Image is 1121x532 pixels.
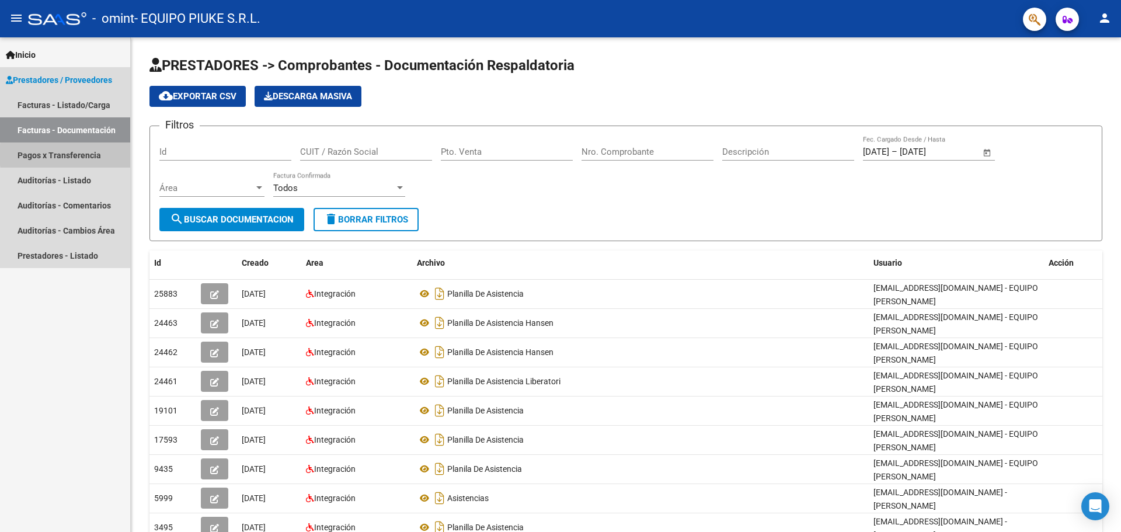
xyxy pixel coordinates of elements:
[447,435,524,444] span: Planilla De Asistencia
[447,289,524,298] span: Planilla De Asistencia
[154,493,173,503] span: 5999
[314,289,356,298] span: Integración
[242,406,266,415] span: [DATE]
[242,347,266,357] span: [DATE]
[432,489,447,507] i: Descargar documento
[154,464,173,474] span: 9435
[314,435,356,444] span: Integración
[237,251,301,276] datatable-header-cell: Creado
[432,314,447,332] i: Descargar documento
[873,429,1038,452] span: [EMAIL_ADDRESS][DOMAIN_NAME] - EQUIPO [PERSON_NAME]
[159,208,304,231] button: Buscar Documentacion
[154,289,177,298] span: 25883
[170,214,294,225] span: Buscar Documentacion
[154,377,177,386] span: 24461
[242,435,266,444] span: [DATE]
[92,6,134,32] span: - omint
[981,146,994,159] button: Open calendar
[1044,251,1102,276] datatable-header-cell: Acción
[447,523,524,532] span: Planilla De Asistencia
[1049,258,1074,267] span: Acción
[306,258,323,267] span: Area
[314,208,419,231] button: Borrar Filtros
[170,212,184,226] mat-icon: search
[6,74,112,86] span: Prestadores / Proveedores
[432,460,447,478] i: Descargar documento
[264,91,352,102] span: Descarga Masiva
[324,212,338,226] mat-icon: delete
[301,251,412,276] datatable-header-cell: Area
[242,377,266,386] span: [DATE]
[154,318,177,328] span: 24463
[159,89,173,103] mat-icon: cloud_download
[154,435,177,444] span: 17593
[873,371,1038,394] span: [EMAIL_ADDRESS][DOMAIN_NAME] - EQUIPO [PERSON_NAME]
[242,318,266,328] span: [DATE]
[149,86,246,107] button: Exportar CSV
[873,342,1038,364] span: [EMAIL_ADDRESS][DOMAIN_NAME] - EQUIPO [PERSON_NAME]
[255,86,361,107] app-download-masive: Descarga masiva de comprobantes (adjuntos)
[154,406,177,415] span: 19101
[432,401,447,420] i: Descargar documento
[6,48,36,61] span: Inicio
[447,464,522,474] span: Planila De Asistencia
[873,400,1038,423] span: [EMAIL_ADDRESS][DOMAIN_NAME] - EQUIPO [PERSON_NAME]
[873,258,902,267] span: Usuario
[314,493,356,503] span: Integración
[892,147,897,157] span: –
[432,372,447,391] i: Descargar documento
[159,183,254,193] span: Área
[1081,492,1109,520] div: Open Intercom Messenger
[314,377,356,386] span: Integración
[154,523,173,532] span: 3495
[314,318,356,328] span: Integración
[1098,11,1112,25] mat-icon: person
[242,493,266,503] span: [DATE]
[149,57,575,74] span: PRESTADORES -> Comprobantes - Documentación Respaldatoria
[314,406,356,415] span: Integración
[134,6,260,32] span: - EQUIPO PIUKE S.R.L.
[242,289,266,298] span: [DATE]
[873,458,1038,481] span: [EMAIL_ADDRESS][DOMAIN_NAME] - EQUIPO [PERSON_NAME]
[447,377,560,386] span: Planilla De Asistencia Liberatori
[314,347,356,357] span: Integración
[447,318,553,328] span: Planilla De Asistencia Hansen
[447,493,489,503] span: Asistencias
[255,86,361,107] button: Descarga Masiva
[242,464,266,474] span: [DATE]
[154,258,161,267] span: Id
[159,91,236,102] span: Exportar CSV
[9,11,23,25] mat-icon: menu
[159,117,200,133] h3: Filtros
[900,147,956,157] input: Fecha fin
[432,343,447,361] i: Descargar documento
[314,523,356,532] span: Integración
[242,258,269,267] span: Creado
[447,347,553,357] span: Planilla De Asistencia Hansen
[869,251,1044,276] datatable-header-cell: Usuario
[273,183,298,193] span: Todos
[873,488,1007,510] span: [EMAIL_ADDRESS][DOMAIN_NAME] - [PERSON_NAME]
[447,406,524,415] span: Planilla De Asistencia
[432,284,447,303] i: Descargar documento
[873,312,1038,335] span: [EMAIL_ADDRESS][DOMAIN_NAME] - EQUIPO [PERSON_NAME]
[863,147,889,157] input: Fecha inicio
[242,523,266,532] span: [DATE]
[154,347,177,357] span: 24462
[417,258,445,267] span: Archivo
[873,283,1038,306] span: [EMAIL_ADDRESS][DOMAIN_NAME] - EQUIPO [PERSON_NAME]
[149,251,196,276] datatable-header-cell: Id
[324,214,408,225] span: Borrar Filtros
[432,430,447,449] i: Descargar documento
[314,464,356,474] span: Integración
[412,251,869,276] datatable-header-cell: Archivo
